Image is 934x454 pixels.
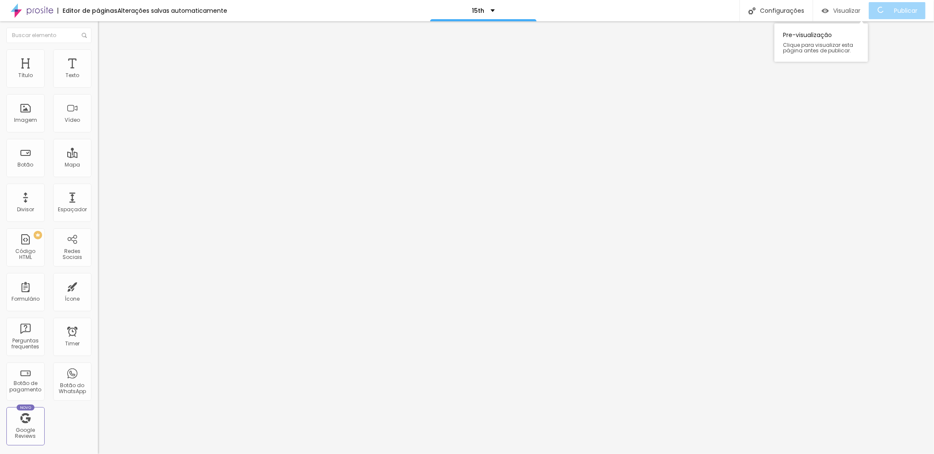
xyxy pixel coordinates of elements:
[9,427,42,440] div: Google Reviews
[57,8,117,14] div: Editor de páginas
[813,2,869,19] button: Visualizar
[65,341,80,347] div: Timer
[894,7,917,14] span: Publicar
[774,23,868,62] div: Pre-visualização
[822,7,829,14] img: view-1.svg
[65,117,80,123] div: Vídeo
[748,7,756,14] img: Icone
[17,207,34,213] div: Divisor
[18,162,34,168] div: Botão
[98,21,934,454] iframe: Editor
[472,8,484,14] p: 15th
[18,72,33,78] div: Título
[58,207,87,213] div: Espaçador
[66,72,79,78] div: Texto
[117,8,227,14] div: Alterações salvas automaticamente
[14,117,37,123] div: Imagem
[17,405,35,411] div: Novo
[9,380,42,393] div: Botão de pagamento
[55,382,89,395] div: Botão do WhatsApp
[9,248,42,261] div: Código HTML
[65,296,80,302] div: Ícone
[833,7,860,14] span: Visualizar
[55,248,89,261] div: Redes Sociais
[82,33,87,38] img: Icone
[9,338,42,350] div: Perguntas frequentes
[11,296,40,302] div: Formulário
[65,162,80,168] div: Mapa
[783,42,860,53] span: Clique para visualizar esta página antes de publicar.
[6,28,91,43] input: Buscar elemento
[869,2,925,19] button: Publicar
